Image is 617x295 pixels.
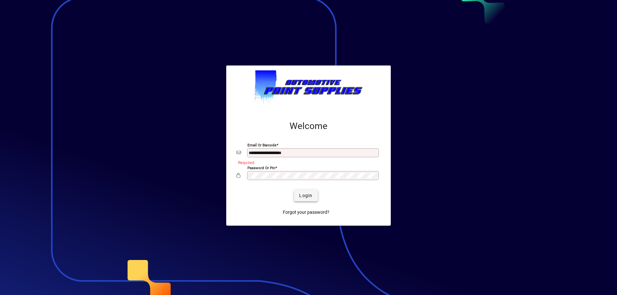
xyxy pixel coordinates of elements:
[238,159,375,166] mat-error: Required
[237,121,380,132] h2: Welcome
[299,192,312,199] span: Login
[247,166,275,170] mat-label: Password or Pin
[294,190,317,201] button: Login
[247,143,276,147] mat-label: Email or Barcode
[280,206,332,218] a: Forgot your password?
[283,209,329,216] span: Forgot your password?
